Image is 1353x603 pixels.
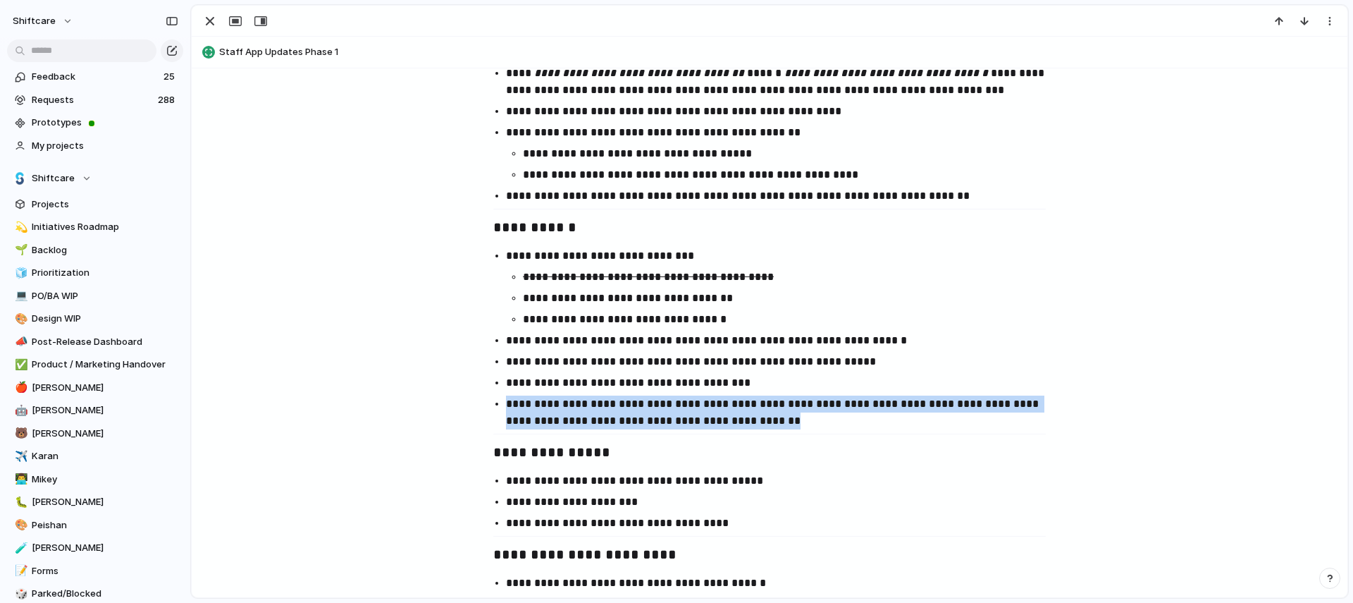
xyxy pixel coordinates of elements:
[7,537,183,559] a: 🧪[PERSON_NAME]
[7,400,183,421] a: 🤖[PERSON_NAME]
[32,473,178,487] span: Mikey
[13,541,27,555] button: 🧪
[13,449,27,463] button: ✈️
[7,308,183,329] a: 🎨Design WIP
[13,312,27,326] button: 🎨
[15,311,25,327] div: 🎨
[15,471,25,487] div: 👨‍💻
[32,358,178,372] span: Product / Marketing Handover
[13,289,27,303] button: 💻
[13,381,27,395] button: 🍎
[13,243,27,257] button: 🌱
[15,540,25,556] div: 🧪
[7,194,183,215] a: Projects
[32,312,178,326] span: Design WIP
[7,377,183,398] a: 🍎[PERSON_NAME]
[13,266,27,280] button: 🧊
[15,403,25,419] div: 🤖
[32,541,178,555] span: [PERSON_NAME]
[7,240,183,261] a: 🌱Backlog
[7,446,183,467] a: ✈️Karan
[32,427,178,441] span: [PERSON_NAME]
[15,586,25,602] div: 🎲
[7,469,183,490] a: 👨‍💻Mikey
[158,93,178,107] span: 288
[15,517,25,533] div: 🎨
[32,381,178,395] span: [PERSON_NAME]
[15,219,25,236] div: 💫
[32,171,75,185] span: Shiftcare
[15,242,25,258] div: 🌱
[13,427,27,441] button: 🐻
[15,449,25,465] div: ✈️
[13,14,56,28] span: shiftcare
[15,265,25,281] div: 🧊
[32,587,178,601] span: Parked/Blocked
[198,41,1341,63] button: Staff App Updates Phase 1
[13,587,27,601] button: 🎲
[7,331,183,353] a: 📣Post-Release Dashboard
[13,564,27,578] button: 📝
[15,563,25,579] div: 📝
[7,90,183,111] a: Requests288
[15,288,25,304] div: 💻
[7,423,183,444] a: 🐻[PERSON_NAME]
[32,139,178,153] span: My projects
[32,518,178,532] span: Peishan
[7,515,183,536] div: 🎨Peishan
[7,262,183,284] a: 🧊Prioritization
[13,518,27,532] button: 🎨
[7,286,183,307] a: 💻PO/BA WIP
[32,116,178,130] span: Prototypes
[7,354,183,375] a: ✅Product / Marketing Handover
[15,425,25,441] div: 🐻
[13,358,27,372] button: ✅
[32,93,154,107] span: Requests
[13,403,27,418] button: 🤖
[15,357,25,373] div: ✅
[15,334,25,350] div: 📣
[7,168,183,189] button: Shiftcare
[13,495,27,509] button: 🐛
[219,45,1341,59] span: Staff App Updates Phase 1
[32,243,178,257] span: Backlog
[7,217,183,238] a: 💫Initiatives Roadmap
[163,70,178,84] span: 25
[13,220,27,234] button: 💫
[32,220,178,234] span: Initiatives Roadmap
[32,495,178,509] span: [PERSON_NAME]
[7,66,183,87] a: Feedback25
[15,379,25,396] div: 🍎
[32,70,159,84] span: Feedback
[32,564,178,578] span: Forms
[13,473,27,487] button: 👨‍💻
[32,449,178,463] span: Karan
[7,561,183,582] a: 📝Forms
[32,197,178,212] span: Projects
[15,494,25,511] div: 🐛
[7,492,183,513] a: 🐛[PERSON_NAME]
[6,10,80,32] button: shiftcare
[32,266,178,280] span: Prioritization
[32,335,178,349] span: Post-Release Dashboard
[7,112,183,133] a: Prototypes
[32,403,178,418] span: [PERSON_NAME]
[7,135,183,157] a: My projects
[32,289,178,303] span: PO/BA WIP
[13,335,27,349] button: 📣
